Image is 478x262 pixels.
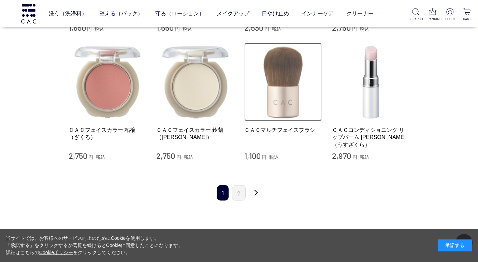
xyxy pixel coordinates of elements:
[176,154,181,160] span: 円
[49,4,87,23] a: 洗う（洗浄料）
[69,126,146,141] a: ＣＡＣフェイスカラー 柘榴（ざくろ）
[39,250,73,255] a: Cookieポリシー
[99,4,143,23] a: 整える（パック）
[244,151,261,161] span: 1,100
[269,154,279,160] span: 税込
[262,154,266,160] span: 円
[428,8,438,22] a: RANKING
[438,239,472,251] div: 承諾する
[346,4,374,23] a: クリーナー
[217,185,229,201] span: 1
[360,154,370,160] span: 税込
[156,126,234,141] a: ＣＡＣフェイスカラー 鈴蘭（[PERSON_NAME]）
[332,151,351,161] span: 2,970
[217,4,249,23] a: メイクアップ
[410,16,421,22] p: SEARCH
[244,126,322,134] a: ＣＡＣマルチフェイスブラシ
[6,235,183,256] div: 当サイトでは、お客様へのサービス向上のためにCookieを使用します。 「承諾する」をクリックするか閲覧を続けるとCookieに同意したことになります。 詳細はこちらの をクリックしてください。
[232,185,246,201] a: 2
[445,16,455,22] p: LOGIN
[88,154,93,160] span: 円
[332,43,410,121] img: ＣＡＣコンディショニング リップバーム 薄桜（うすざくら）
[445,8,455,22] a: LOGIN
[332,126,410,148] a: ＣＡＣコンディショニング リップバーム [PERSON_NAME]（うすざくら）
[301,4,334,23] a: インナーケア
[96,154,105,160] span: 税込
[184,154,193,160] span: 税込
[156,43,234,121] img: ＣＡＣフェイスカラー 鈴蘭（すずらん）
[428,16,438,22] p: RANKING
[249,185,263,201] a: 次
[69,43,146,121] img: ＣＡＣフェイスカラー 柘榴（ざくろ）
[462,16,473,22] p: CART
[20,4,37,23] img: logo
[69,151,87,161] span: 2,750
[352,154,357,160] span: 円
[156,151,175,161] span: 2,750
[262,4,289,23] a: 日やけ止め
[244,43,322,121] img: ＣＡＣマルチフェイスブラシ
[462,8,473,22] a: CART
[410,8,421,22] a: SEARCH
[155,4,204,23] a: 守る（ローション）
